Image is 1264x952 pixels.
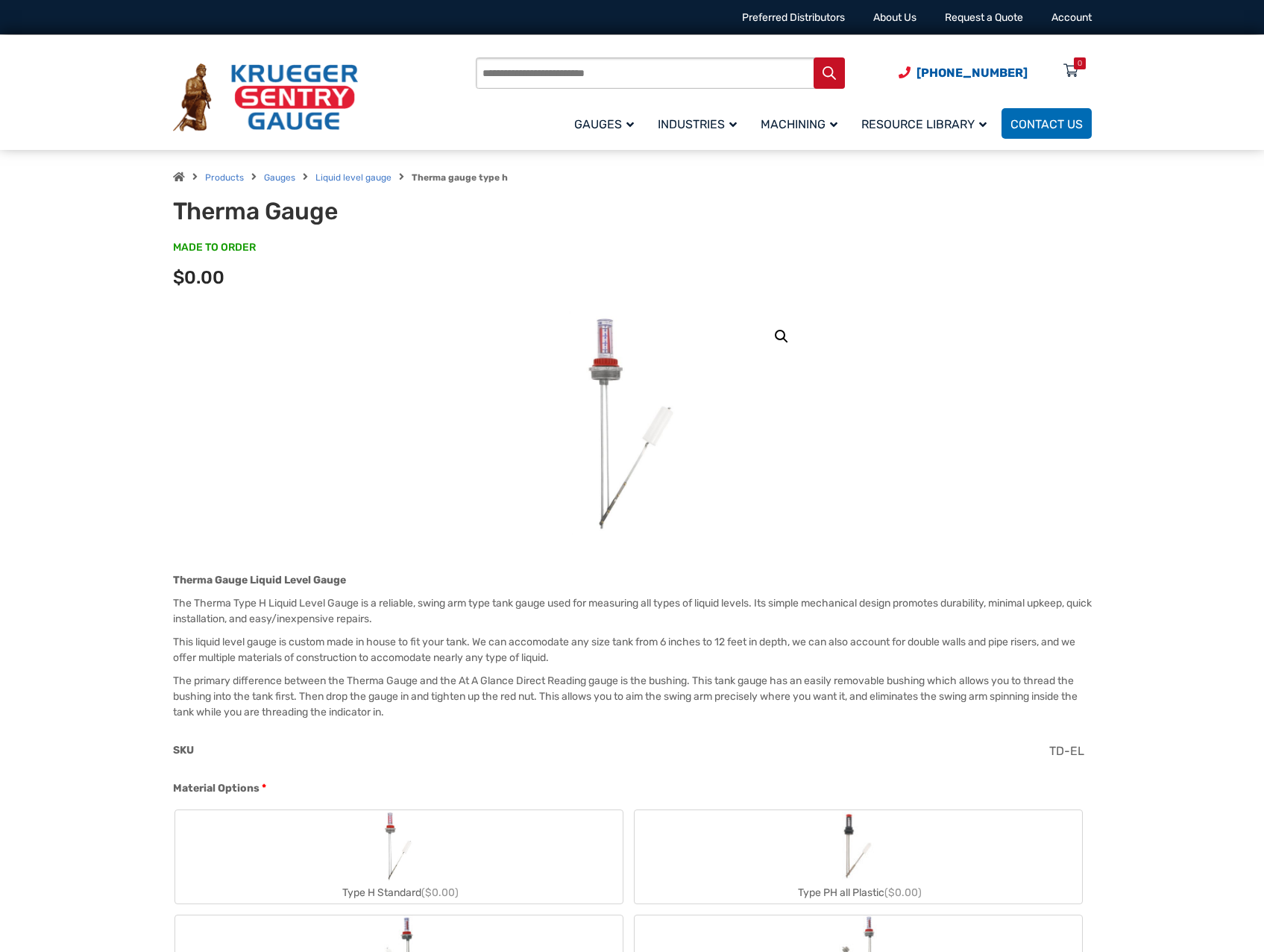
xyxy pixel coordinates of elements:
div: 0 [1078,57,1082,69]
p: This liquid level gauge is custom made in house to fit your tank. We can accomodate any size tank... [173,634,1092,666]
strong: Therma gauge type h [412,172,508,183]
a: Industries [649,106,752,141]
img: Therma Gauge [520,311,743,535]
p: The primary difference between the Therma Gauge and the At A Glance Direct Reading gauge is the b... [173,673,1092,720]
a: Products [205,172,244,183]
span: Material Options [173,782,260,795]
span: SKU [173,744,194,757]
p: The Therma Type H Liquid Level Gauge is a reliable, swing arm type tank gauge used for measuring ... [173,595,1092,627]
a: Resource Library [852,106,1002,141]
strong: Therma Gauge Liquid Level Gauge [173,574,346,586]
span: Gauges [574,117,634,131]
a: Gauges [565,106,649,141]
abbr: required [262,780,266,796]
label: Type H Standard [175,810,623,904]
a: About Us [873,11,916,24]
div: Type H Standard [175,882,623,904]
span: Industries [658,117,737,131]
span: [PHONE_NUMBER] [916,66,1028,80]
a: Phone Number (920) 434-8860 [899,63,1028,82]
label: Type PH all Plastic [635,810,1082,904]
a: Account [1051,11,1092,24]
span: Contact Us [1010,117,1083,131]
a: Liquid level gauge [315,172,392,183]
span: MADE TO ORDER [173,240,256,255]
span: ($0.00) [884,886,922,899]
div: Type PH all Plastic [635,882,1082,904]
a: View full-screen image gallery [768,323,795,350]
span: Resource Library [861,117,987,131]
span: $0.00 [173,267,224,288]
img: Krueger Sentry Gauge [173,63,358,132]
a: Contact Us [1002,108,1092,139]
span: TD-EL [1049,744,1084,758]
span: Machining [761,117,837,131]
a: Preferred Distributors [742,11,845,24]
h1: Therma Gauge [173,197,541,225]
a: Gauges [264,172,295,183]
a: Request a Quote [945,11,1023,24]
span: ($0.00) [421,886,459,899]
a: Machining [752,106,852,141]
